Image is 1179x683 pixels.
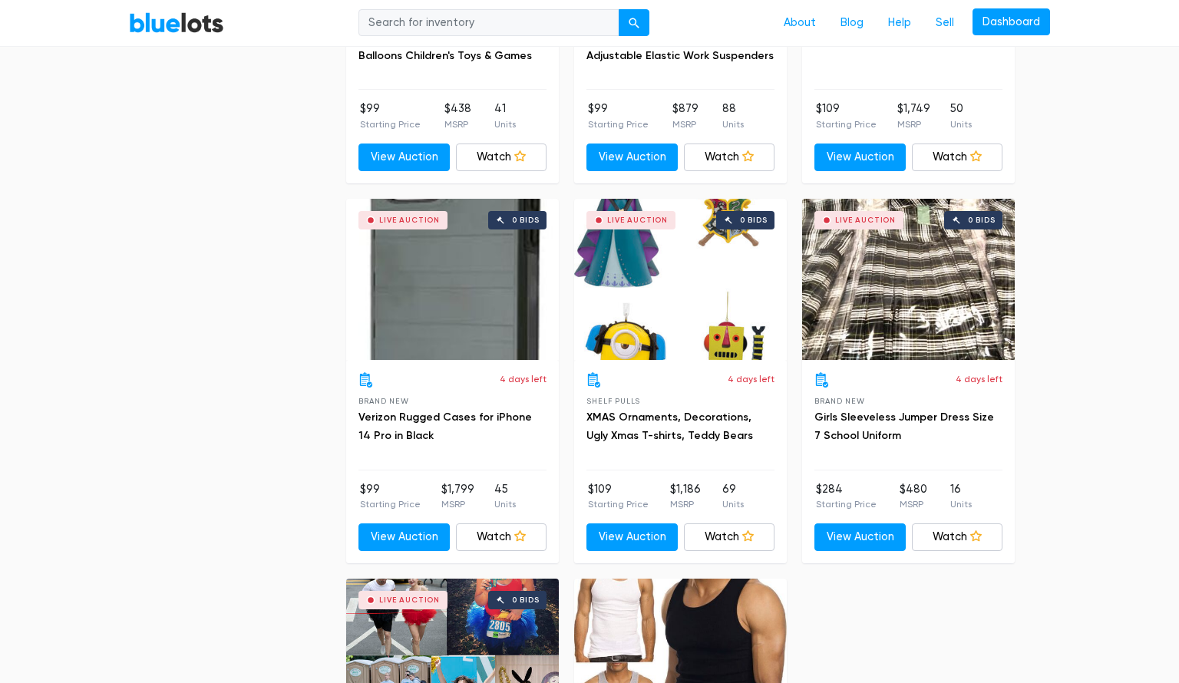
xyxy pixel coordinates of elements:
[500,372,547,386] p: 4 days left
[360,101,421,131] li: $99
[607,216,668,224] div: Live Auction
[574,199,787,360] a: Live Auction 0 bids
[814,397,864,405] span: Brand New
[828,8,876,38] a: Blog
[912,523,1003,551] a: Watch
[816,117,877,131] p: Starting Price
[814,523,906,551] a: View Auction
[379,216,440,224] div: Live Auction
[722,117,744,131] p: Units
[586,397,640,405] span: Shelf Pulls
[346,199,559,360] a: Live Auction 0 bids
[358,397,408,405] span: Brand New
[973,8,1050,36] a: Dashboard
[129,12,224,34] a: BlueLots
[816,101,877,131] li: $109
[360,497,421,511] p: Starting Price
[588,101,649,131] li: $99
[771,8,828,38] a: About
[441,497,474,511] p: MSRP
[912,144,1003,171] a: Watch
[802,199,1015,360] a: Live Auction 0 bids
[835,216,896,224] div: Live Auction
[456,144,547,171] a: Watch
[814,144,906,171] a: View Auction
[358,9,619,37] input: Search for inventory
[670,481,701,512] li: $1,186
[728,372,774,386] p: 4 days left
[494,117,516,131] p: Units
[876,8,923,38] a: Help
[722,497,744,511] p: Units
[494,101,516,131] li: 41
[588,497,649,511] p: Starting Price
[950,497,972,511] p: Units
[456,523,547,551] a: Watch
[586,144,678,171] a: View Auction
[358,411,532,442] a: Verizon Rugged Cases for iPhone 14 Pro in Black
[588,117,649,131] p: Starting Price
[816,481,877,512] li: $284
[968,216,996,224] div: 0 bids
[444,117,471,131] p: MSRP
[814,411,994,442] a: Girls Sleeveless Jumper Dress Size 7 School Uniform
[740,216,768,224] div: 0 bids
[358,144,450,171] a: View Auction
[950,117,972,131] p: Units
[950,481,972,512] li: 16
[360,117,421,131] p: Starting Price
[672,101,698,131] li: $879
[494,481,516,512] li: 45
[586,523,678,551] a: View Auction
[684,144,775,171] a: Watch
[444,101,471,131] li: $438
[900,481,927,512] li: $480
[684,523,775,551] a: Watch
[897,117,930,131] p: MSRP
[494,497,516,511] p: Units
[900,497,927,511] p: MSRP
[512,596,540,604] div: 0 bids
[897,101,930,131] li: $1,749
[816,497,877,511] p: Starting Price
[588,481,649,512] li: $109
[923,8,966,38] a: Sell
[358,523,450,551] a: View Auction
[512,216,540,224] div: 0 bids
[670,497,701,511] p: MSRP
[956,372,1002,386] p: 4 days left
[379,596,440,604] div: Live Auction
[722,101,744,131] li: 88
[441,481,474,512] li: $1,799
[950,101,972,131] li: 50
[722,481,744,512] li: 69
[672,117,698,131] p: MSRP
[360,481,421,512] li: $99
[586,411,753,442] a: XMAS Ornaments, Decorations, Ugly Xmas T-shirts, Teddy Bears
